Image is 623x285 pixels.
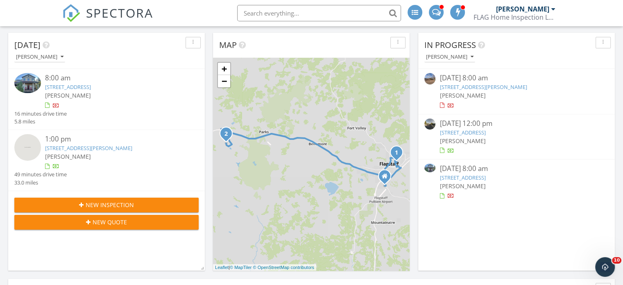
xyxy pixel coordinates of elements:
[439,83,527,91] a: [STREET_ADDRESS][PERSON_NAME]
[219,39,237,50] span: Map
[230,265,252,270] a: © MapTiler
[86,4,153,21] span: SPECTORA
[218,75,230,87] a: Zoom out
[612,257,621,264] span: 10
[426,54,473,60] div: [PERSON_NAME]
[424,73,435,84] img: streetview
[424,73,609,109] a: [DATE] 8:00 am [STREET_ADDRESS][PERSON_NAME] [PERSON_NAME]
[62,4,80,22] img: The Best Home Inspection Software - Spectora
[218,63,230,75] a: Zoom in
[14,198,199,212] button: New Inspection
[439,182,485,190] span: [PERSON_NAME]
[385,176,390,181] div: 420 East Bennett Drive, Flagstaff AZ 86005
[424,164,609,200] a: [DATE] 8:00 am [STREET_ADDRESS] [PERSON_NAME]
[439,129,485,136] a: [STREET_ADDRESS]
[396,152,401,157] div: 990 N Pinecliff Dr, Flagstaff, AZ 86001
[14,134,199,187] a: 1:00 pm [STREET_ADDRESS][PERSON_NAME] [PERSON_NAME] 49 minutes drive time 33.0 miles
[14,73,41,93] img: 9508497%2Fcover_photos%2Fn3WHTmoLd96lQKekyTgE%2Fsmall.jpg
[16,54,63,60] div: [PERSON_NAME]
[424,119,435,130] img: streetview
[62,11,153,28] a: SPECTORA
[424,164,435,172] img: 9508497%2Fcover_photos%2Fn3WHTmoLd96lQKekyTgE%2Fsmall.jpg
[93,218,127,226] span: New Quote
[224,131,228,137] i: 2
[14,52,65,63] button: [PERSON_NAME]
[424,52,475,63] button: [PERSON_NAME]
[45,83,91,91] a: [STREET_ADDRESS]
[439,174,485,181] a: [STREET_ADDRESS]
[215,265,229,270] a: Leaflet
[45,153,91,160] span: [PERSON_NAME]
[45,134,184,144] div: 1:00 pm
[14,134,41,161] img: streetview
[424,39,476,50] span: In Progress
[473,13,555,21] div: FLAG Home Inspection LLC
[395,150,398,156] i: 1
[45,73,184,83] div: 8:00 am
[14,39,41,50] span: [DATE]
[86,201,134,209] span: New Inspection
[14,171,67,178] div: 49 minutes drive time
[45,91,91,99] span: [PERSON_NAME]
[496,5,549,13] div: [PERSON_NAME]
[14,215,199,230] button: New Quote
[253,265,314,270] a: © OpenStreetMap contributors
[595,257,615,277] iframe: Intercom live chat
[439,73,593,83] div: [DATE] 8:00 am
[439,164,593,174] div: [DATE] 8:00 am
[14,179,67,187] div: 33.0 miles
[14,110,67,118] div: 16 minutes drive time
[424,119,609,155] a: [DATE] 12:00 pm [STREET_ADDRESS] [PERSON_NAME]
[237,5,401,21] input: Search everything...
[14,118,67,125] div: 5.8 miles
[439,119,593,129] div: [DATE] 12:00 pm
[213,264,316,271] div: |
[439,137,485,145] span: [PERSON_NAME]
[439,91,485,99] span: [PERSON_NAME]
[226,133,231,138] div: 7891 E Knighthood Ln, Williams, AZ 86046
[45,144,132,152] a: [STREET_ADDRESS][PERSON_NAME]
[14,73,199,125] a: 8:00 am [STREET_ADDRESS] [PERSON_NAME] 16 minutes drive time 5.8 miles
